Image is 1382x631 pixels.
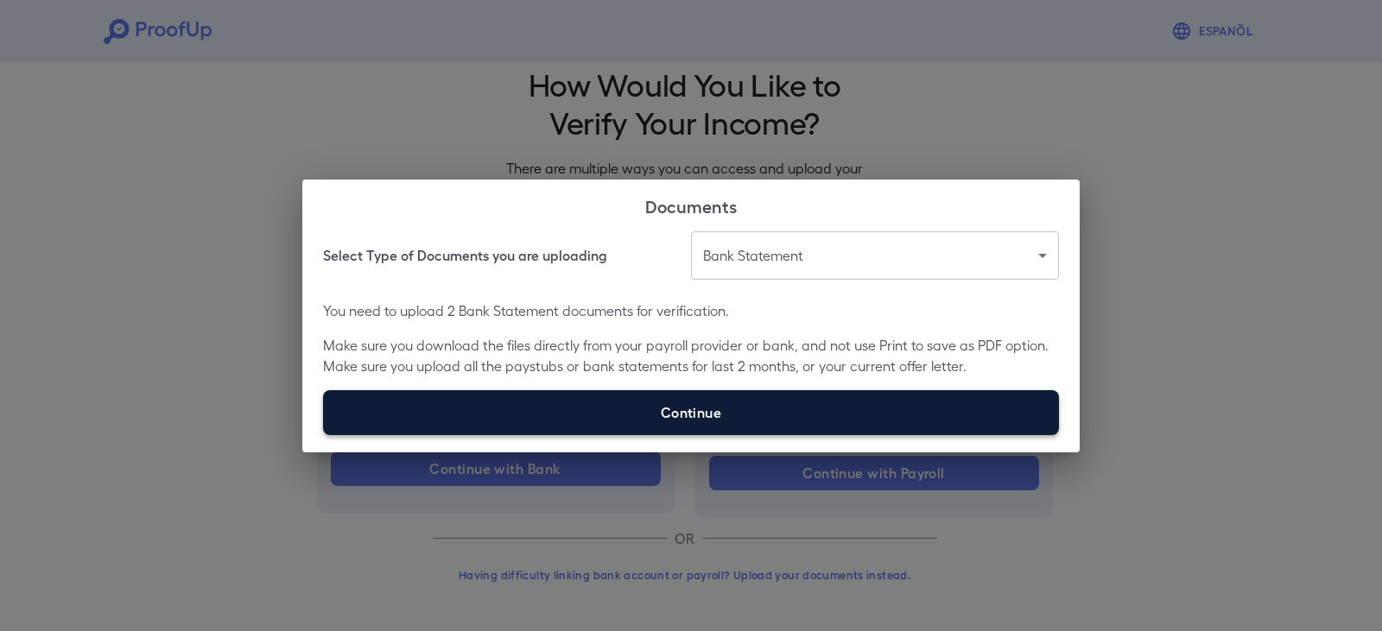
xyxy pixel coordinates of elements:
p: You need to upload 2 Bank Statement documents for verification. [323,300,1059,321]
p: Make sure you download the files directly from your payroll provider or bank, and not use Print t... [323,335,1059,376]
div: Bank Statement [691,231,1059,280]
h6: Select Type of Documents you are uploading [323,245,607,266]
label: Continue [323,390,1059,435]
h2: Documents [302,180,1080,231]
